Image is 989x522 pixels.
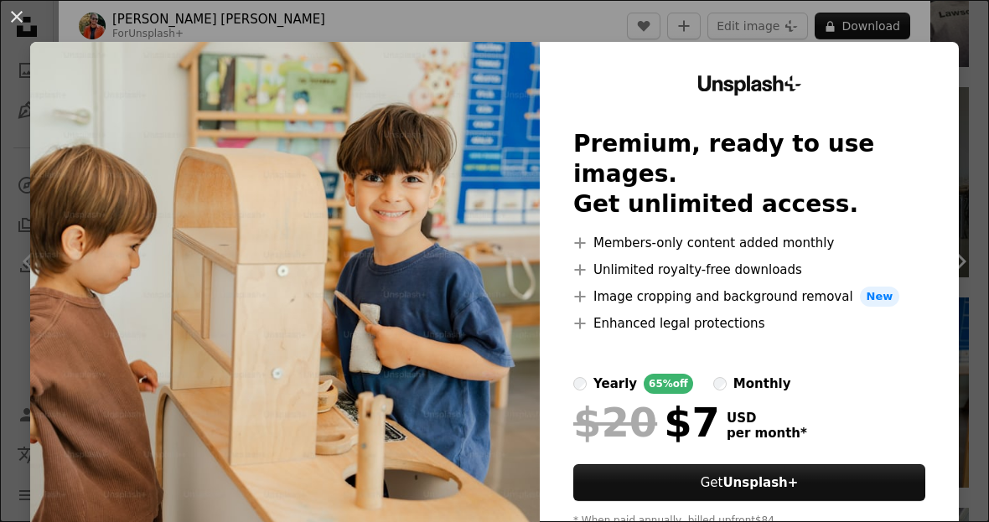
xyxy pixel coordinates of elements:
[573,260,925,280] li: Unlimited royalty-free downloads
[573,287,925,307] li: Image cropping and background removal
[733,374,791,394] div: monthly
[573,313,925,333] li: Enhanced legal protections
[573,401,657,444] span: $20
[573,464,925,501] button: GetUnsplash+
[573,401,720,444] div: $7
[727,426,807,441] span: per month *
[860,287,900,307] span: New
[593,374,637,394] div: yearly
[644,374,693,394] div: 65% off
[722,475,798,490] strong: Unsplash+
[573,377,587,390] input: yearly65%off
[573,233,925,253] li: Members-only content added monthly
[573,129,925,220] h2: Premium, ready to use images. Get unlimited access.
[713,377,727,390] input: monthly
[727,411,807,426] span: USD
